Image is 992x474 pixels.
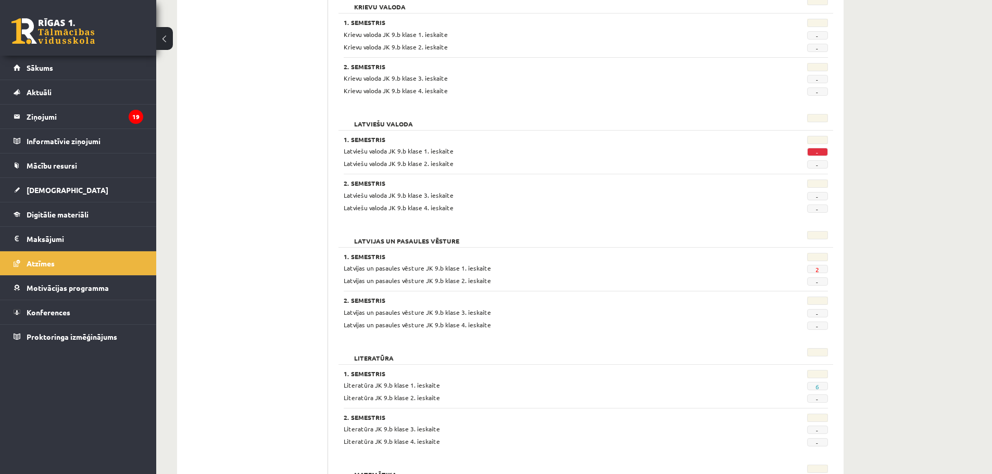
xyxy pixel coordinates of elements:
[14,325,143,349] a: Proktoringa izmēģinājums
[344,253,745,260] h3: 1. Semestris
[27,283,109,292] span: Motivācijas programma
[807,75,828,83] span: -
[807,322,828,330] span: -
[344,370,745,377] h3: 1. Semestris
[815,265,819,274] a: 2
[344,159,454,168] span: Latviešu valoda JK 9.b klase 2. ieskaite
[807,277,828,286] span: -
[344,264,491,272] span: Latvijas un pasaules vēsture JK 9.b klase 1. ieskaite
[807,204,828,213] span: -
[14,105,143,129] a: Ziņojumi19
[807,148,828,156] span: -
[344,231,470,241] h2: Latvijas un pasaules vēsture
[129,110,143,124] i: 19
[27,87,52,97] span: Aktuāli
[14,178,143,202] a: [DEMOGRAPHIC_DATA]
[807,31,828,40] span: -
[14,56,143,80] a: Sākums
[807,426,828,434] span: -
[14,300,143,324] a: Konferences
[14,202,143,226] a: Digitālie materiāli
[344,19,745,26] h3: 1. Semestris
[14,153,143,177] a: Mācību resursi
[27,161,77,170] span: Mācību resursi
[27,210,89,219] span: Digitālie materiāli
[815,382,819,391] a: 6
[344,308,491,316] span: Latvijas un pasaules vēsture JK 9.b klase 3. ieskaite
[27,308,70,317] span: Konferences
[14,227,143,251] a: Maksājumi
[27,129,143,153] legend: Informatīvie ziņojumi
[27,259,55,268] span: Atzīmes
[14,80,143,104] a: Aktuāli
[807,309,828,317] span: -
[344,30,448,39] span: Krievu valoda JK 9.b klase 1. ieskaite
[27,332,117,341] span: Proktoringa izmēģinājums
[344,414,745,421] h3: 2. Semestris
[807,44,828,52] span: -
[344,74,448,82] span: Krievu valoda JK 9.b klase 3. ieskaite
[344,321,491,329] span: Latvijas un pasaules vēsture JK 9.b klase 4. ieskaite
[11,18,95,44] a: Rīgas 1. Tālmācības vidusskola
[344,381,440,389] span: Literatūra JK 9.b klase 1. ieskaite
[344,425,440,433] span: Literatūra JK 9.b klase 3. ieskaite
[344,86,448,95] span: Krievu valoda JK 9.b klase 4. ieskaite
[27,185,108,195] span: [DEMOGRAPHIC_DATA]
[14,276,143,300] a: Motivācijas programma
[807,160,828,169] span: -
[344,203,454,212] span: Latviešu valoda JK 9.b klase 4. ieskaite
[807,394,828,403] span: -
[344,348,404,358] h2: Literatūra
[27,63,53,72] span: Sākums
[807,438,828,446] span: -
[344,63,745,70] h3: 2. Semestris
[344,147,454,155] span: Latviešu valoda JK 9.b klase 1. ieskaite
[344,297,745,304] h3: 2. Semestris
[807,87,828,96] span: -
[344,114,423,124] h2: Latviešu valoda
[344,393,440,402] span: Literatūra JK 9.b klase 2. ieskaite
[344,191,454,199] span: Latviešu valoda JK 9.b klase 3. ieskaite
[807,192,828,200] span: -
[344,43,448,51] span: Krievu valoda JK 9.b klase 2. ieskaite
[344,180,745,187] h3: 2. Semestris
[344,276,491,285] span: Latvijas un pasaules vēsture JK 9.b klase 2. ieskaite
[14,129,143,153] a: Informatīvie ziņojumi
[27,227,143,251] legend: Maksājumi
[27,105,143,129] legend: Ziņojumi
[344,437,440,445] span: Literatūra JK 9.b klase 4. ieskaite
[14,251,143,275] a: Atzīmes
[344,136,745,143] h3: 1. Semestris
